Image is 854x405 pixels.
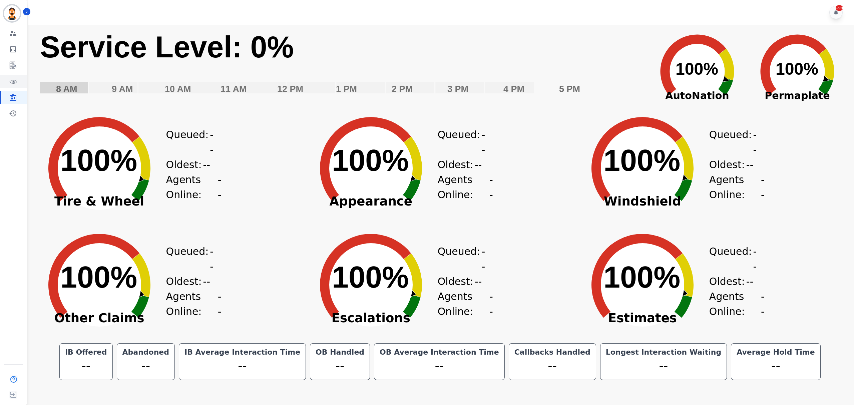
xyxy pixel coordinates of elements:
div: Queued: [438,127,488,157]
text: 100% [776,60,818,78]
img: Bordered avatar [4,5,20,21]
div: -- [314,357,366,376]
div: Abandoned [121,348,170,357]
span: Permaplate [747,88,847,103]
div: Oldest: [709,274,759,289]
span: -- [218,172,223,202]
div: Queued: [709,244,759,274]
span: -- [203,274,210,289]
div: OB Average Interaction Time [378,348,500,357]
span: -- [481,127,487,157]
span: -- [218,289,223,319]
span: AutoNation [647,88,747,103]
text: 100% [60,144,137,177]
text: 5 PM [559,84,580,94]
span: -- [475,274,482,289]
text: 1 PM [336,84,357,94]
div: -- [64,357,108,376]
span: Other Claims [33,315,166,322]
div: IB Offered [64,348,108,357]
div: Queued: [438,244,488,274]
div: -- [121,357,170,376]
div: Average Hold Time [735,348,816,357]
span: Appearance [304,198,438,205]
div: Queued: [709,127,759,157]
div: Callbacks Handled [513,348,592,357]
div: -- [513,357,592,376]
div: Queued: [166,127,216,157]
text: 100% [603,144,680,177]
div: +99 [836,5,843,11]
text: 100% [60,261,137,294]
div: Queued: [166,244,216,274]
div: Agents Online: [166,289,223,319]
div: Oldest: [709,157,759,172]
span: -- [481,244,487,274]
div: Oldest: [166,274,216,289]
span: -- [753,127,759,157]
text: 4 PM [503,84,524,94]
span: -- [489,172,494,202]
span: -- [210,244,216,274]
text: 8 AM [56,84,77,94]
div: Oldest: [438,157,488,172]
svg: Service Level: 0% [39,29,643,104]
div: Agents Online: [438,172,494,202]
span: Escalations [304,315,438,322]
text: 100% [676,60,718,78]
div: Agents Online: [166,172,223,202]
span: -- [761,172,766,202]
span: Windshield [576,198,709,205]
span: -- [746,157,754,172]
div: OB Handled [314,348,366,357]
div: Longest Interaction Waiting [604,348,723,357]
text: 12 PM [277,84,303,94]
text: 11 AM [221,84,247,94]
div: IB Average Interaction Time [183,348,302,357]
text: 3 PM [447,84,468,94]
span: Tire & Wheel [33,198,166,205]
span: -- [753,244,759,274]
span: -- [475,157,482,172]
div: Oldest: [166,157,216,172]
span: -- [746,274,754,289]
text: 100% [603,261,680,294]
text: Service Level: 0% [40,30,294,64]
span: -- [203,157,210,172]
span: -- [489,289,494,319]
span: -- [761,289,766,319]
div: -- [183,357,302,376]
text: 9 AM [112,84,133,94]
div: Agents Online: [438,289,494,319]
div: -- [735,357,816,376]
text: 100% [332,261,409,294]
div: -- [604,357,723,376]
div: -- [378,357,500,376]
text: 100% [332,144,409,177]
div: Oldest: [438,274,488,289]
div: Agents Online: [709,289,766,319]
span: -- [210,127,216,157]
text: 2 PM [392,84,413,94]
text: 10 AM [165,84,191,94]
span: Estimates [576,315,709,322]
div: Agents Online: [709,172,766,202]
